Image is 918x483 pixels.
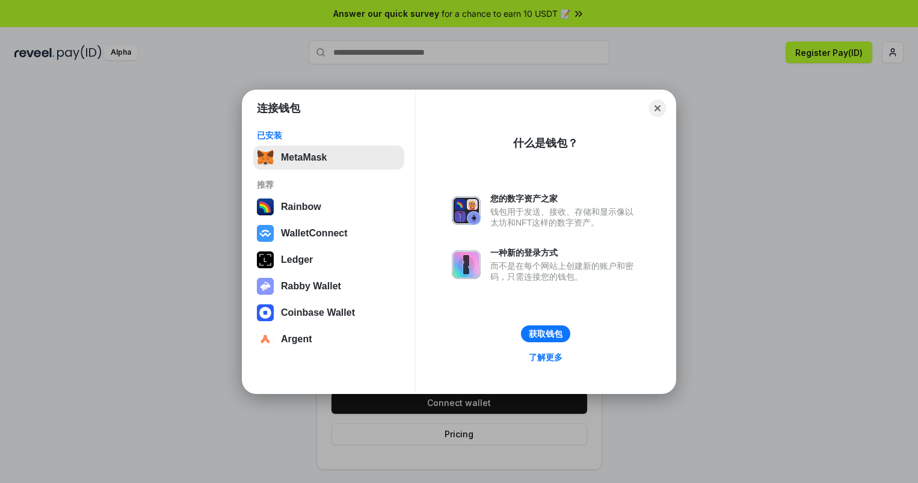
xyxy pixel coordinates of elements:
div: 钱包用于发送、接收、存储和显示像以太坊和NFT这样的数字资产。 [490,206,639,228]
a: 了解更多 [522,349,570,365]
img: svg+xml,%3Csvg%20width%3D%2228%22%20height%3D%2228%22%20viewBox%3D%220%200%2028%2028%22%20fill%3D... [257,304,274,321]
button: WalletConnect [253,221,404,245]
img: svg+xml,%3Csvg%20width%3D%2228%22%20height%3D%2228%22%20viewBox%3D%220%200%2028%2028%22%20fill%3D... [257,331,274,348]
button: Rainbow [253,195,404,219]
img: svg+xml,%3Csvg%20xmlns%3D%22http%3A%2F%2Fwww.w3.org%2F2000%2Fsvg%22%20width%3D%2228%22%20height%3... [257,251,274,268]
div: 什么是钱包？ [513,136,578,150]
button: Coinbase Wallet [253,301,404,325]
div: 获取钱包 [529,328,562,339]
img: svg+xml,%3Csvg%20xmlns%3D%22http%3A%2F%2Fwww.w3.org%2F2000%2Fsvg%22%20fill%3D%22none%22%20viewBox... [257,278,274,295]
button: Ledger [253,248,404,272]
img: svg+xml,%3Csvg%20fill%3D%22none%22%20height%3D%2233%22%20viewBox%3D%220%200%2035%2033%22%20width%... [257,149,274,166]
button: 获取钱包 [521,325,570,342]
div: Argent [281,334,312,345]
div: WalletConnect [281,228,348,239]
img: svg+xml,%3Csvg%20width%3D%2228%22%20height%3D%2228%22%20viewBox%3D%220%200%2028%2028%22%20fill%3D... [257,225,274,242]
div: 了解更多 [529,352,562,363]
div: 一种新的登录方式 [490,247,639,258]
div: 推荐 [257,179,401,190]
div: 而不是在每个网站上创建新的账户和密码，只需连接您的钱包。 [490,260,639,282]
button: Close [649,100,666,117]
button: Rabby Wallet [253,274,404,298]
img: svg+xml,%3Csvg%20xmlns%3D%22http%3A%2F%2Fwww.w3.org%2F2000%2Fsvg%22%20fill%3D%22none%22%20viewBox... [452,250,481,279]
div: MetaMask [281,152,327,163]
img: svg+xml,%3Csvg%20xmlns%3D%22http%3A%2F%2Fwww.w3.org%2F2000%2Fsvg%22%20fill%3D%22none%22%20viewBox... [452,196,481,225]
div: Ledger [281,254,313,265]
div: 您的数字资产之家 [490,193,639,204]
div: 已安装 [257,130,401,141]
div: Coinbase Wallet [281,307,355,318]
div: Rabby Wallet [281,281,341,292]
img: svg+xml,%3Csvg%20width%3D%22120%22%20height%3D%22120%22%20viewBox%3D%220%200%20120%20120%22%20fil... [257,198,274,215]
button: MetaMask [253,146,404,170]
h1: 连接钱包 [257,101,300,115]
div: Rainbow [281,202,321,212]
button: Argent [253,327,404,351]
